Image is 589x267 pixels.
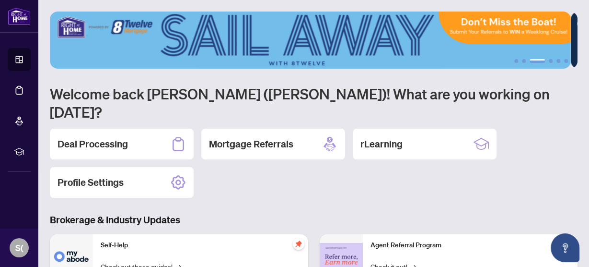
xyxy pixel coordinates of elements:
[58,137,128,151] h2: Deal Processing
[50,213,577,227] h3: Brokerage & Industry Updates
[514,59,518,63] button: 1
[530,59,545,63] button: 3
[293,238,304,250] span: pushpin
[209,137,293,151] h2: Mortgage Referrals
[522,59,526,63] button: 2
[556,59,560,63] button: 5
[370,240,570,251] p: Agent Referral Program
[50,85,577,121] h1: Welcome back [PERSON_NAME] ([PERSON_NAME])! What are you working on [DATE]?
[551,233,579,262] button: Open asap
[360,137,403,151] h2: rLearning
[564,59,568,63] button: 6
[15,241,23,255] span: S(
[58,176,124,189] h2: Profile Settings
[549,59,553,63] button: 4
[8,7,31,25] img: logo
[101,240,300,251] p: Self-Help
[50,12,571,69] img: Slide 2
